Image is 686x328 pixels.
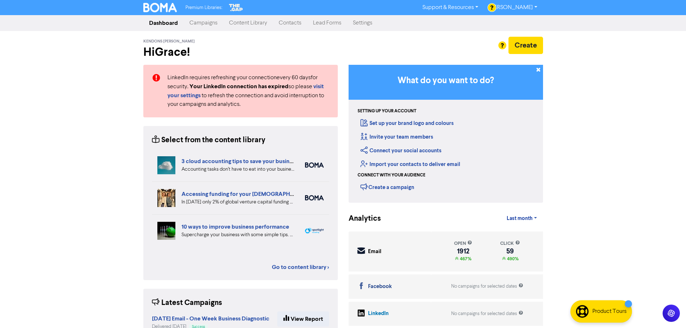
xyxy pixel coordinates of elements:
[454,240,472,247] div: open
[307,16,347,30] a: Lead Forms
[451,283,523,290] div: No campaigns for selected dates
[368,310,389,318] div: LinkedIn
[358,108,416,114] div: Setting up your account
[181,166,294,173] div: Accounting tasks don’t have to eat into your business time. With the right cloud accounting softw...
[152,135,265,146] div: Select from the content library
[305,228,324,234] img: spotlight
[143,45,338,59] h2: Hi Grace !
[347,16,378,30] a: Settings
[451,310,523,317] div: No campaigns for selected dates
[181,198,294,206] div: In 2024 only 2% of global venture capital funding went to female-only founding teams. We highligh...
[228,3,244,12] img: The Gap
[360,147,441,154] a: Connect your social accounts
[454,248,472,254] div: 1912
[484,2,543,13] a: [PERSON_NAME]
[368,283,392,291] div: Facebook
[181,223,289,230] a: 10 ways to improve business performance
[417,2,484,13] a: Support & Resources
[360,134,433,140] a: Invite your team members
[152,316,269,322] a: [DATE] Email - One Week Business Diagnostic
[143,16,184,30] a: Dashboard
[360,161,460,168] a: Import your contacts to deliver email
[500,240,520,247] div: click
[349,65,543,203] div: Getting Started in BOMA
[305,162,324,168] img: boma_accounting
[152,297,222,309] div: Latest Campaigns
[143,39,195,44] span: Kendons [PERSON_NAME]
[305,195,324,201] img: boma
[189,83,288,90] strong: Your LinkedIn connection has expired
[506,256,519,262] span: 490%
[167,84,324,99] a: visit your settings
[185,5,222,10] span: Premium Libraries:
[181,158,340,165] a: 3 cloud accounting tips to save your business time and money
[458,256,471,262] span: 467%
[368,248,381,256] div: Email
[272,263,329,271] a: Go to content library >
[162,73,335,109] div: LinkedIn requires refreshing your connection every 60 days for security. so please to refresh the...
[143,3,177,12] img: BOMA Logo
[650,293,686,328] iframe: Chat Widget
[500,248,520,254] div: 59
[181,190,357,198] a: Accessing funding for your [DEMOGRAPHIC_DATA]-led businesses
[358,172,425,179] div: Connect with your audience
[501,211,543,226] a: Last month
[152,315,269,322] strong: [DATE] Email - One Week Business Diagnostic
[223,16,273,30] a: Content Library
[360,181,414,192] div: Create a campaign
[508,37,543,54] button: Create
[359,76,532,86] h3: What do you want to do?
[507,215,533,222] span: Last month
[349,213,372,224] div: Analytics
[360,120,454,127] a: Set up your brand logo and colours
[277,311,329,327] a: View Report
[181,231,294,239] div: Supercharge your business with some simple tips. Eliminate distractions & bad customers, get a pl...
[184,16,223,30] a: Campaigns
[273,16,307,30] a: Contacts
